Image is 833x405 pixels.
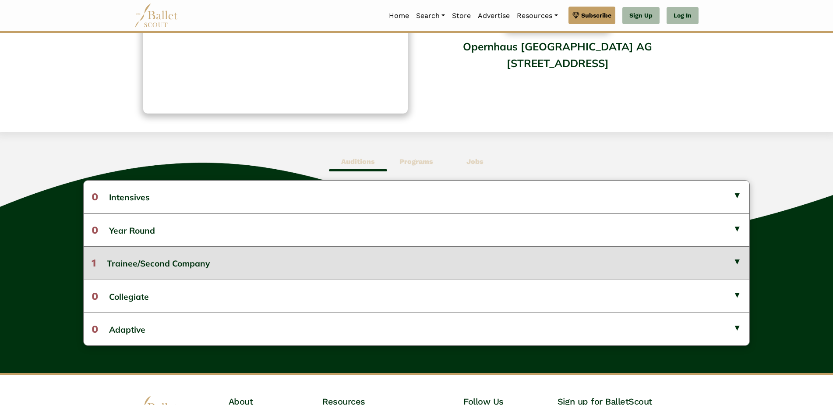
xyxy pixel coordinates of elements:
[84,181,749,213] button: 0Intensives
[92,257,96,269] span: 1
[572,11,579,20] img: gem.svg
[84,213,749,246] button: 0Year Round
[413,7,448,25] a: Search
[84,313,749,345] button: 0Adaptive
[466,157,484,166] b: Jobs
[622,7,660,25] a: Sign Up
[84,280,749,313] button: 0Collegiate
[385,7,413,25] a: Home
[92,323,98,335] span: 0
[84,246,749,279] button: 1Trainee/Second Company
[581,11,611,20] span: Subscribe
[448,7,474,25] a: Store
[474,7,513,25] a: Advertise
[92,290,98,302] span: 0
[667,7,699,25] a: Log In
[513,7,561,25] a: Resources
[568,7,615,24] a: Subscribe
[92,191,98,203] span: 0
[92,224,98,236] span: 0
[341,157,375,166] b: Auditions
[399,157,433,166] b: Programs
[425,34,690,104] div: Opernhaus [GEOGRAPHIC_DATA] AG [STREET_ADDRESS]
